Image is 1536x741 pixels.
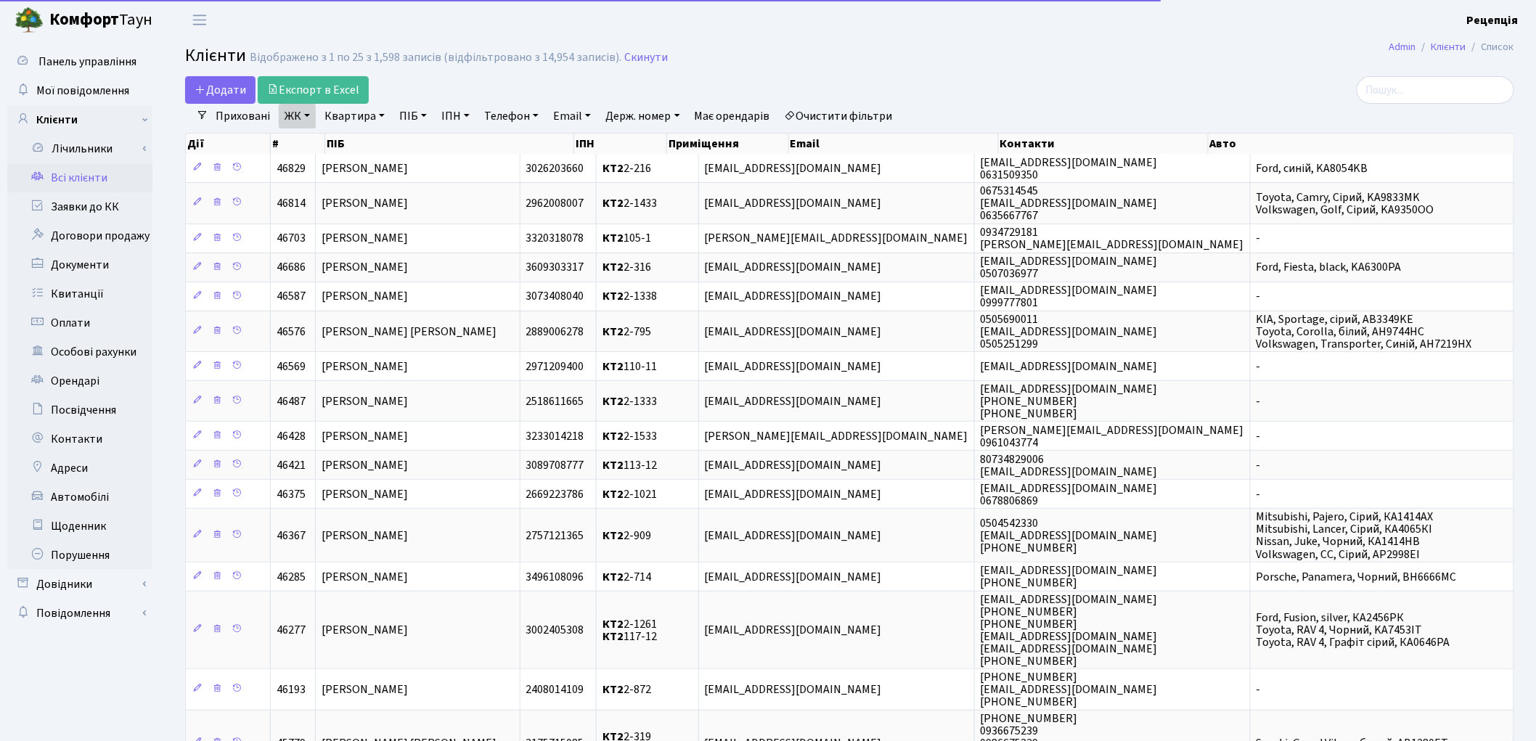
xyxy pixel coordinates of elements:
[981,515,1158,556] span: 0504542330 [EMAIL_ADDRESS][DOMAIN_NAME] [PHONE_NUMBER]
[181,8,218,32] button: Переключити навігацію
[7,483,152,512] a: Автомобілі
[271,134,325,154] th: #
[789,134,999,154] th: Email
[478,104,544,128] a: Телефон
[325,134,574,154] th: ПІБ
[689,104,776,128] a: Має орендарів
[602,569,624,585] b: КТ2
[526,457,584,473] span: 3089708777
[981,311,1158,352] span: 0505690011 [EMAIL_ADDRESS][DOMAIN_NAME] 0505251299
[981,480,1158,509] span: [EMAIL_ADDRESS][DOMAIN_NAME] 0678806869
[981,451,1158,480] span: 80734829006 [EMAIL_ADDRESS][DOMAIN_NAME]
[602,289,624,305] b: КТ2
[602,231,651,247] span: 105-1
[1467,12,1519,29] a: Рецепція
[279,104,316,128] a: ЖК
[322,681,408,697] span: [PERSON_NAME]
[1257,160,1368,176] span: Ford, синій, KA8054KB
[981,359,1158,374] span: [EMAIL_ADDRESS][DOMAIN_NAME]
[7,221,152,250] a: Договори продажу
[7,47,152,76] a: Панель управління
[602,528,624,544] b: КТ2
[602,195,624,211] b: КТ2
[7,367,152,396] a: Орендарі
[526,528,584,544] span: 2757121365
[602,260,624,276] b: КТ2
[602,160,651,176] span: 2-216
[277,195,306,211] span: 46814
[602,428,624,444] b: КТ2
[705,289,882,305] span: [EMAIL_ADDRESS][DOMAIN_NAME]
[1257,311,1472,352] span: KIA, Sportage, сірий, AB3349KE Toyota, Corolla, білий, AH9744HC Volkswagen, Transporter, Синій, A...
[7,570,152,599] a: Довідники
[7,250,152,279] a: Документи
[319,104,391,128] a: Квартира
[602,681,624,697] b: КТ2
[393,104,433,128] a: ПІБ
[1257,509,1434,562] span: Mitsubishi, Pajero, Сірий, КА1414АХ Mitsubishi, Lancer, Сірий, КА4065КІ Nissan, Juke, Чорний, КА1...
[981,422,1244,451] span: [PERSON_NAME][EMAIL_ADDRESS][DOMAIN_NAME] 0961043774
[210,104,276,128] a: Приховані
[1209,134,1515,154] th: Авто
[277,528,306,544] span: 46367
[322,457,408,473] span: [PERSON_NAME]
[277,359,306,374] span: 46569
[277,260,306,276] span: 46686
[1257,569,1457,585] span: Porsche, Panamera, Чорний, BH6666MC
[705,359,882,374] span: [EMAIL_ADDRESS][DOMAIN_NAME]
[779,104,899,128] a: Очистити фільтри
[322,569,408,585] span: [PERSON_NAME]
[195,82,246,98] span: Додати
[600,104,685,128] a: Держ. номер
[1257,681,1261,697] span: -
[602,428,657,444] span: 2-1533
[526,393,584,409] span: 2518611665
[705,160,882,176] span: [EMAIL_ADDRESS][DOMAIN_NAME]
[602,289,657,305] span: 2-1338
[7,308,152,337] a: Оплати
[7,76,152,105] a: Мої повідомлення
[7,599,152,628] a: Повідомлення
[7,279,152,308] a: Квитанції
[602,486,657,502] span: 2-1021
[185,76,256,104] a: Додати
[322,289,408,305] span: [PERSON_NAME]
[981,381,1158,422] span: [EMAIL_ADDRESS][DOMAIN_NAME] [PHONE_NUMBER] [PHONE_NUMBER]
[602,195,657,211] span: 2-1433
[277,681,306,697] span: 46193
[322,160,408,176] span: [PERSON_NAME]
[602,616,657,644] span: 2-1261 117-12
[526,428,584,444] span: 3233014218
[981,562,1158,591] span: [EMAIL_ADDRESS][DOMAIN_NAME] [PHONE_NUMBER]
[526,231,584,247] span: 3320318078
[981,282,1158,311] span: [EMAIL_ADDRESS][DOMAIN_NAME] 0999777801
[277,569,306,585] span: 46285
[602,629,624,644] b: КТ2
[1257,289,1261,305] span: -
[602,393,657,409] span: 2-1333
[602,681,651,697] span: 2-872
[602,569,651,585] span: 2-714
[49,8,119,31] b: Комфорт
[526,260,584,276] span: 3609303317
[602,486,624,502] b: КТ2
[624,51,668,65] a: Скинути
[277,486,306,502] span: 46375
[277,457,306,473] span: 46421
[322,324,497,340] span: [PERSON_NAME] [PERSON_NAME]
[15,6,44,35] img: logo.png
[1257,486,1261,502] span: -
[1431,39,1466,54] a: Клієнти
[277,393,306,409] span: 46487
[602,393,624,409] b: КТ2
[1257,359,1261,374] span: -
[705,622,882,638] span: [EMAIL_ADDRESS][DOMAIN_NAME]
[277,428,306,444] span: 46428
[1257,260,1402,276] span: Ford, Fiesta, black, KA6300PA
[258,76,369,104] a: Експорт в Excel
[1368,32,1536,62] nav: breadcrumb
[7,512,152,541] a: Щоденник
[526,359,584,374] span: 2971209400
[602,231,624,247] b: КТ2
[705,393,882,409] span: [EMAIL_ADDRESS][DOMAIN_NAME]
